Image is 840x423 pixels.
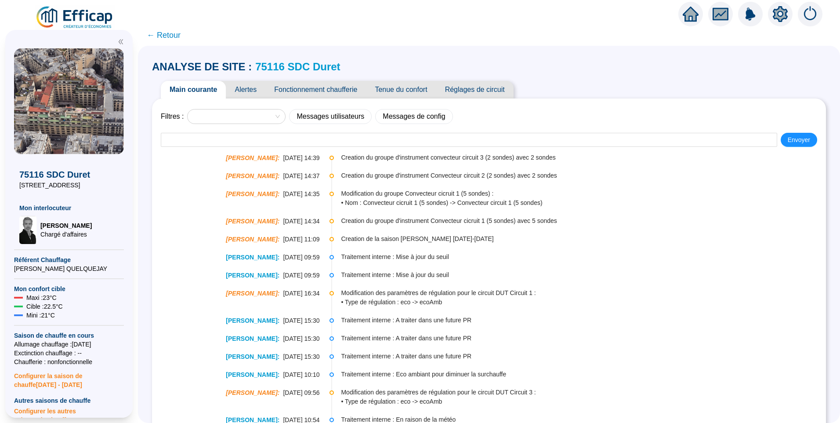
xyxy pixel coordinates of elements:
[118,39,124,45] span: double-left
[436,81,514,98] span: Réglages de circuit
[14,284,124,293] span: Mon confort cible
[40,221,92,230] span: [PERSON_NAME]
[341,388,825,397] span: Modification des paramètres de régulation pour le circuit DUT Circuit 3 :
[226,289,279,298] span: [PERSON_NAME] :
[14,366,124,389] span: Configurer la saison de chauffe [DATE] - [DATE]
[341,298,825,307] span: • Type de régulation : eco -> ecoAmb
[226,352,279,361] span: [PERSON_NAME] :
[26,311,55,320] span: Mini : 21 °C
[226,334,279,343] span: [PERSON_NAME] :
[14,340,124,349] span: Allumage chauffage : [DATE]
[738,2,763,26] img: alerts
[366,81,436,98] span: Tenue du confort
[14,264,124,273] span: [PERSON_NAME] QUELQUEJAY
[283,271,319,280] span: [DATE] 09:59
[226,217,279,226] span: [PERSON_NAME] :
[683,6,699,22] span: home
[226,271,279,280] span: [PERSON_NAME] :
[289,109,372,124] button: Messages utilisateurs
[14,331,124,340] span: Saison de chauffe en cours
[772,6,788,22] span: setting
[788,135,810,145] span: Envoyer
[283,253,319,262] span: [DATE] 09:59
[283,316,319,325] span: [DATE] 15:30
[255,61,340,73] a: 75116 SDC Duret
[14,396,124,405] span: Autres saisons de chauffe
[147,29,181,41] span: ← Retour
[341,153,825,162] span: Creation du groupe d'instrument convecteur circuit 3 (2 sondes) avec 2 sondes
[265,81,366,98] span: Fonctionnement chaufferie
[19,204,119,212] span: Mon interlocuteur
[19,181,119,190] span: [STREET_ADDRESS]
[226,235,279,244] span: [PERSON_NAME] :
[226,388,279,397] span: [PERSON_NAME] :
[283,235,319,244] span: [DATE] 11:09
[375,109,453,124] button: Messages de config
[341,288,825,298] span: Modification des paramètres de régulation pour le circuit DUT Circuit 1 :
[19,216,37,244] img: Chargé d'affaires
[14,255,124,264] span: Référent Chauffage
[19,168,119,181] span: 75116 SDC Duret
[283,153,319,163] span: [DATE] 14:39
[341,316,825,325] span: Traitement interne : A traiter dans une future PR
[341,252,825,262] span: Traitement interne : Mise à jour du seuil
[341,352,825,361] span: Traitement interne : A traiter dans une future PR
[35,5,115,30] img: efficap energie logo
[341,370,825,379] span: Traitement interne : Eco ambiant pour diminuer la surchauffe
[283,352,319,361] span: [DATE] 15:30
[226,81,265,98] span: Alertes
[26,302,63,311] span: Cible : 22.5 °C
[713,6,728,22] span: fund
[161,81,226,98] span: Main courante
[798,2,822,26] img: alerts
[283,289,319,298] span: [DATE] 16:34
[226,253,279,262] span: [PERSON_NAME] :
[341,171,825,180] span: Creation du groupe d'instrument Convecteur circuit 2 (2 sondes) avec 2 sondes
[283,190,319,199] span: [DATE] 14:35
[161,111,184,122] span: Filtres :
[341,270,825,280] span: Traitement interne : Mise à jour du seuil
[341,334,825,343] span: Traitement interne : A traiter dans une future PR
[283,370,319,379] span: [DATE] 10:10
[226,370,279,379] span: [PERSON_NAME] :
[14,357,124,366] span: Chaufferie : non fonctionnelle
[283,217,319,226] span: [DATE] 14:34
[40,230,92,239] span: Chargé d'affaires
[226,190,279,199] span: [PERSON_NAME] :
[152,60,252,74] span: ANALYSE DE SITE :
[283,334,319,343] span: [DATE] 15:30
[341,234,825,244] span: Creation de la saison [PERSON_NAME] [DATE]-[DATE]
[341,397,825,406] span: • Type de régulation : eco -> ecoAmb
[341,189,825,198] span: Modification du groupe Convecteur cicruit 1 (5 sondes) :
[781,133,817,147] button: Envoyer
[341,198,825,208] span: • Nom : Convecteur cicruit 1 (5 sondes) -> Convecteur circuit 1 (5 sondes)
[226,153,279,163] span: [PERSON_NAME] :
[226,316,279,325] span: [PERSON_NAME] :
[283,171,319,181] span: [DATE] 14:37
[14,349,124,357] span: Exctinction chauffage : --
[226,171,279,181] span: [PERSON_NAME] :
[341,216,825,226] span: Creation du groupe d'instrument Convecteur cicruit 1 (5 sondes) avec 5 sondes
[26,293,57,302] span: Maxi : 23 °C
[283,388,319,397] span: [DATE] 09:56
